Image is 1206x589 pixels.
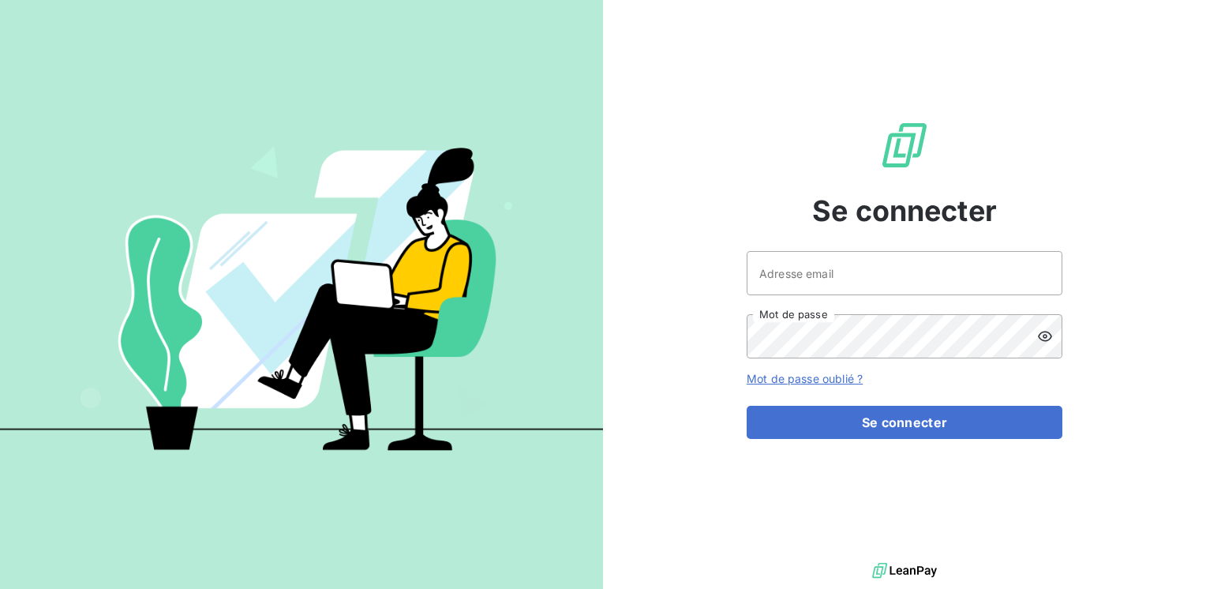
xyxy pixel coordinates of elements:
[747,251,1062,295] input: placeholder
[812,189,997,232] span: Se connecter
[747,406,1062,439] button: Se connecter
[879,120,930,171] img: Logo LeanPay
[872,559,937,583] img: logo
[747,372,863,385] a: Mot de passe oublié ?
